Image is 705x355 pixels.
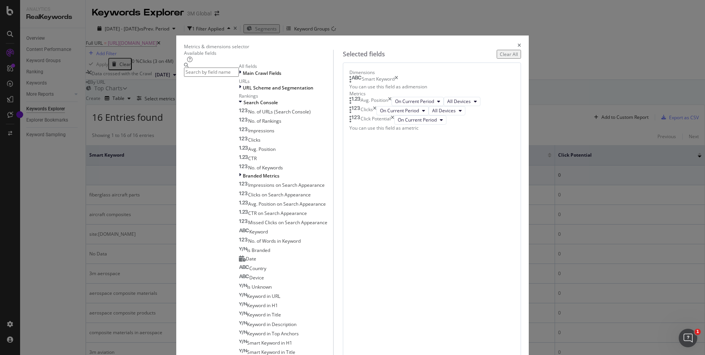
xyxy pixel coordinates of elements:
span: All Devices [432,107,456,114]
span: URL Scheme and Segmentation [243,85,313,91]
div: Click PotentialtimesOn Current Period [349,115,514,125]
span: Impressions on Search Appearance [248,182,325,188]
span: Avg. Position [248,146,276,152]
iframe: Intercom live chat [679,329,697,347]
div: You can use this field as a dimension [349,83,514,90]
span: Clicks on Search Appearance [248,191,311,198]
button: On Current Period [394,115,446,125]
div: URLs [239,78,333,85]
div: Rankings [239,93,333,99]
span: Country [249,265,266,272]
button: All Devices [444,97,480,106]
span: Date [246,255,256,262]
input: Search by field name [184,68,239,76]
span: Is Branded [247,247,270,254]
div: ClickstimesOn Current PeriodAll Devices [349,106,514,115]
div: times [395,76,398,83]
div: You can use this field as a metric [349,125,514,131]
span: Branded Metrics [243,172,279,179]
span: Keyword in Description [247,321,296,328]
span: Keyword [249,228,268,235]
div: Avg. Position [361,97,388,106]
span: All Devices [447,98,471,105]
div: Smart Keywordtimes [349,76,514,83]
div: Smart Keyword [362,76,395,83]
span: Keyword in H1 [247,302,278,309]
div: Metrics [349,90,514,97]
span: On Current Period [398,117,437,123]
div: times [518,43,521,50]
div: Selected fields [343,50,385,59]
button: On Current Period [392,97,444,106]
span: No. of URLs (Search Console) [248,108,311,115]
div: Metrics & dimensions selector [184,43,249,50]
span: No. of Words in Keyword [248,238,301,244]
div: Clear All [500,51,518,57]
span: Is Unknown [247,284,272,290]
div: Click Potential [361,115,391,125]
div: Avg. PositiontimesOn Current PeriodAll Devices [349,97,514,106]
span: Keyword in Title [247,311,281,318]
span: Main Crawl Fields [243,70,281,76]
div: Available fields [184,50,333,56]
div: Clicks [361,106,373,115]
div: times [373,106,376,115]
span: Clicks [248,137,261,143]
span: On Current Period [395,98,434,105]
span: CTR [248,155,257,162]
button: Clear All [497,50,521,59]
div: times [388,97,392,106]
span: 1 [695,329,701,335]
button: All Devices [429,106,465,115]
span: Impressions [248,127,274,134]
button: On Current Period [376,106,429,115]
span: No. of Keywords [248,164,283,171]
span: Missed Clicks on Search Appearance [248,219,327,226]
div: All fields [239,63,333,69]
span: Search Console [244,99,278,106]
span: Keyword in URL [247,293,280,299]
span: No. of Rankings [248,118,281,124]
span: Device [249,274,264,281]
span: On Current Period [380,107,419,114]
span: CTR on Search Appearance [248,210,307,216]
div: Dimensions [349,69,514,76]
span: Keyword in Top Anchors [247,330,299,337]
div: times [391,115,394,125]
span: Smart Keyword in H1 [247,340,292,346]
span: Avg. Position on Search Appearance [248,201,326,207]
